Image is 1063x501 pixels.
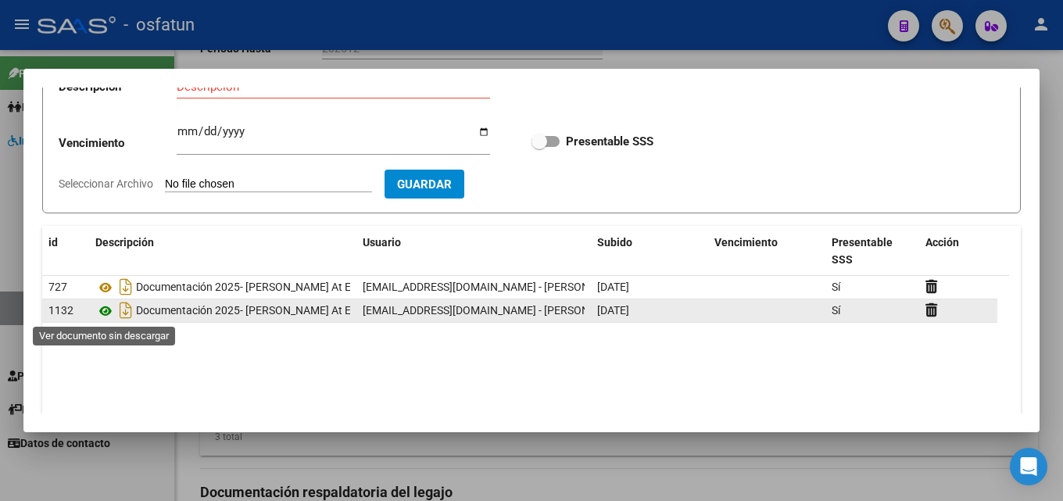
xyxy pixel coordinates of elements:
span: Guardar [397,177,452,191]
span: Subido [597,236,632,249]
span: 1132 [48,304,73,317]
button: Guardar [385,170,464,199]
span: Sí [832,281,840,293]
span: Documentación 2025- [PERSON_NAME] At En Escuela Y Hogar [136,305,438,317]
span: [DATE] [597,281,629,293]
datatable-header-cell: Acción [919,226,997,277]
span: [EMAIL_ADDRESS][DOMAIN_NAME] - [PERSON_NAME] [363,304,628,317]
span: [DATE] [597,304,629,317]
datatable-header-cell: id [42,226,89,277]
span: 727 [48,281,67,293]
p: Vencimiento [59,134,177,152]
span: Sí [832,304,840,317]
span: id [48,236,58,249]
span: Presentable SSS [832,236,893,267]
strong: Presentable SSS [566,134,653,149]
datatable-header-cell: Usuario [356,226,591,277]
i: Descargar documento [116,298,136,323]
i: Descargar documento [116,274,136,299]
span: Vencimiento [714,236,778,249]
span: Documentación 2025- [PERSON_NAME] At En Escuela Y En [GEOGRAPHIC_DATA] [136,281,528,294]
span: Descripción [95,236,154,249]
span: Acción [925,236,959,249]
span: Usuario [363,236,401,249]
p: Descripción [59,78,177,96]
datatable-header-cell: Subido [591,226,708,277]
span: Seleccionar Archivo [59,177,153,190]
div: Open Intercom Messenger [1010,448,1047,485]
span: [EMAIL_ADDRESS][DOMAIN_NAME] - [PERSON_NAME] [363,281,628,293]
datatable-header-cell: Vencimiento [708,226,825,277]
datatable-header-cell: Presentable SSS [825,226,919,277]
datatable-header-cell: Descripción [89,226,356,277]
